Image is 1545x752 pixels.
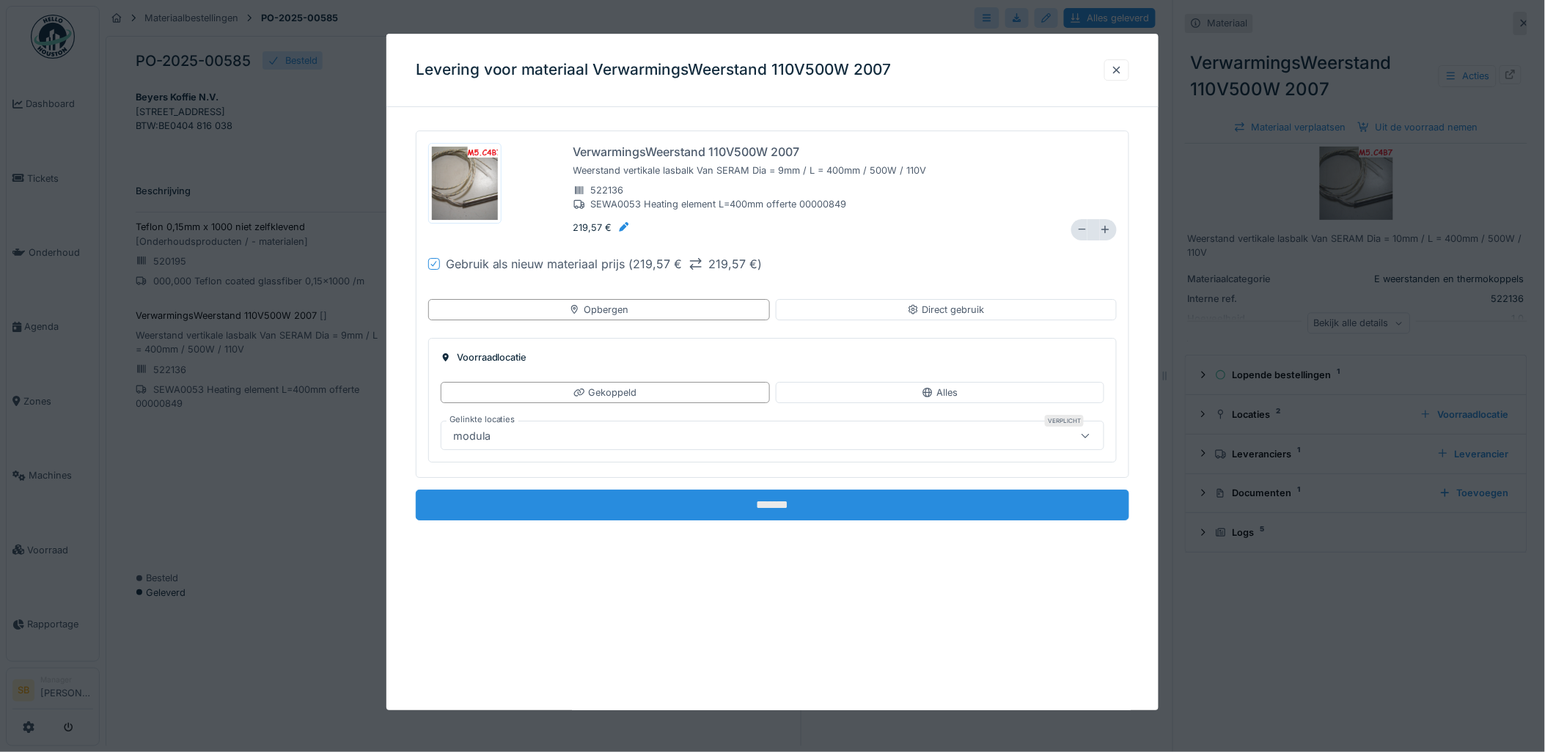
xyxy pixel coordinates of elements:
[441,350,1105,364] div: Voorraadlocatie
[573,161,1060,180] div: Weerstand vertikale lasbalk Van SERAM Dia = 9mm / L = 400mm / 500W / 110V
[573,386,636,399] div: Gekoppeld
[922,386,958,399] div: Alles
[573,143,800,161] div: VerwarmingsWeerstand 110V500W 2007
[446,255,763,273] div: Gebruik als nieuw materiaal prijs ( )
[569,303,628,317] div: Opbergen
[573,221,630,235] div: 219,57 €
[447,413,518,426] label: Gelinkte locaties
[573,198,847,212] div: SEWA0053 Heating element L=400mm offerte 00000849
[447,427,496,443] div: modula
[573,183,847,197] div: 522136
[1045,415,1084,427] div: Verplicht
[416,61,892,79] h3: Levering voor materiaal VerwarmingsWeerstand 110V500W 2007
[908,303,985,317] div: Direct gebruik
[634,255,758,273] div: 219,57 € 219,57 €
[432,147,498,220] img: bbqr3bkxkeyl9ifxvpia84ejnvls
